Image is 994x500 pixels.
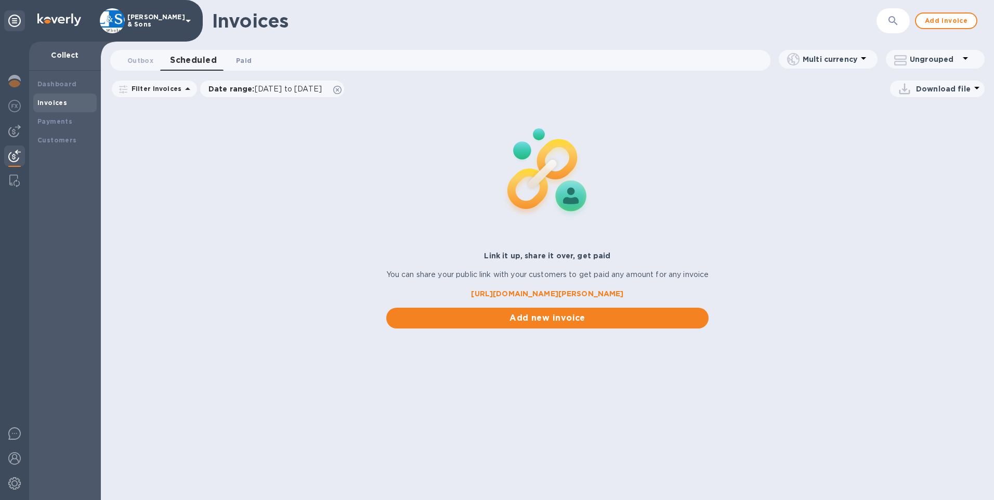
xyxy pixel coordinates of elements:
[37,99,67,107] b: Invoices
[386,251,709,261] p: Link it up, share it over, get paid
[395,312,701,324] span: Add new invoice
[803,54,857,64] p: Multi currency
[236,55,252,66] span: Paid
[4,10,25,31] div: Unpin categories
[37,50,93,60] p: Collect
[471,290,623,298] b: [URL][DOMAIN_NAME][PERSON_NAME]
[208,84,327,94] p: Date range :
[37,80,77,88] b: Dashboard
[212,10,289,32] h1: Invoices
[910,54,959,64] p: Ungrouped
[127,84,181,93] p: Filter Invoices
[386,308,709,328] button: Add new invoice
[255,85,322,93] span: [DATE] to [DATE]
[37,14,81,26] img: Logo
[386,288,709,299] a: [URL][DOMAIN_NAME][PERSON_NAME]
[924,15,968,27] span: Add invoice
[127,55,153,66] span: Outbox
[127,14,179,28] p: [PERSON_NAME] & Sons
[37,136,77,144] b: Customers
[915,12,977,29] button: Add invoice
[170,53,217,68] span: Scheduled
[386,269,709,280] p: You can share your public link with your customers to get paid any amount for any invoice
[37,117,72,125] b: Payments
[916,84,971,94] p: Download file
[8,100,21,112] img: Foreign exchange
[200,81,344,97] div: Date range:[DATE] to [DATE]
